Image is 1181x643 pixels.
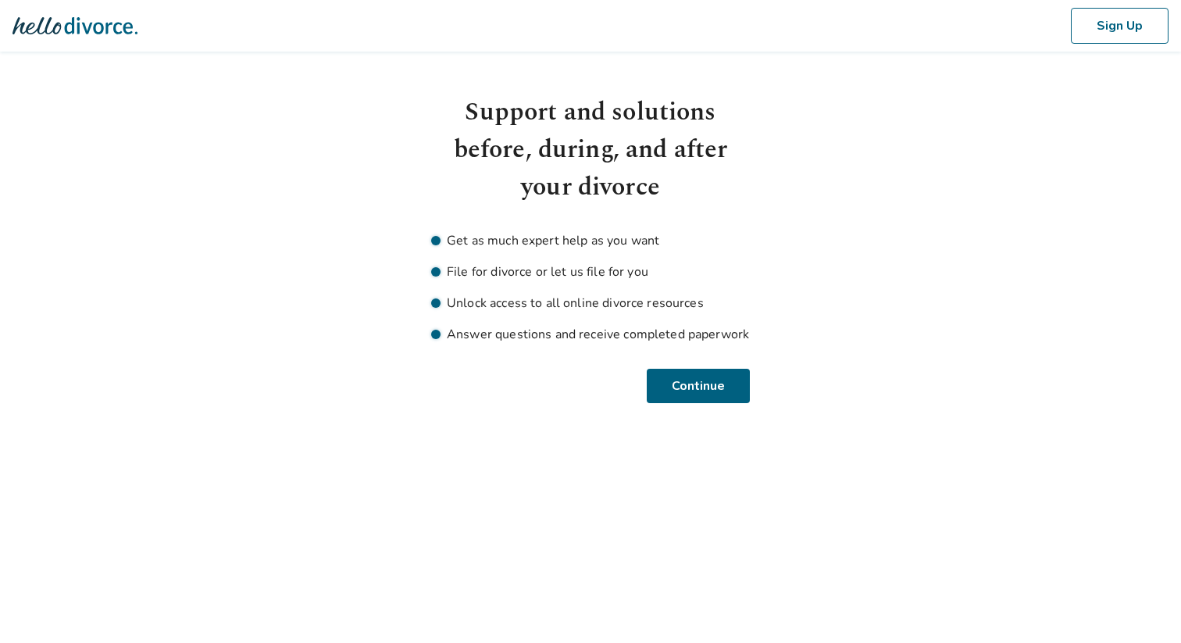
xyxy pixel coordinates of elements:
[649,369,750,403] button: Continue
[431,263,750,281] li: File for divorce or let us file for you
[431,231,750,250] li: Get as much expert help as you want
[1071,8,1169,44] button: Sign Up
[12,10,137,41] img: Hello Divorce Logo
[431,94,750,206] h1: Support and solutions before, during, and after your divorce
[431,325,750,344] li: Answer questions and receive completed paperwork
[431,294,750,313] li: Unlock access to all online divorce resources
